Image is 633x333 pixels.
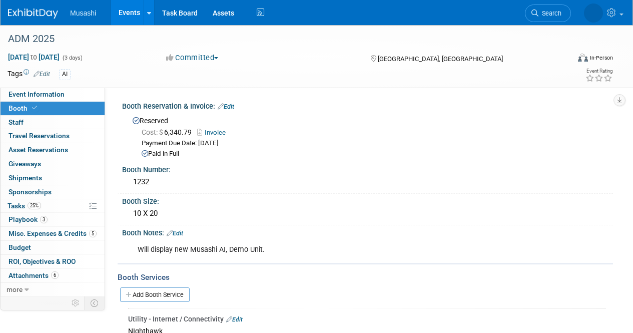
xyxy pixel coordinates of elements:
img: Format-Inperson.png [578,54,588,62]
a: Giveaways [1,157,105,171]
div: Booth Services [118,272,613,283]
div: Event Rating [585,69,612,74]
button: Committed [163,53,222,63]
div: Paid in Full [142,149,605,159]
span: 6,340.79 [142,128,196,136]
span: Search [538,10,561,17]
i: Booth reservation complete [32,105,37,111]
div: 10 X 20 [130,206,605,221]
td: Toggle Event Tabs [85,296,105,309]
a: Edit [226,316,243,323]
div: Will display new Musashi AI, Demo Unit. [131,240,516,260]
div: Payment Due Date: [DATE] [142,139,605,148]
span: 5 [89,230,97,237]
a: Edit [218,103,234,110]
td: Tags [8,69,50,80]
a: Tasks25% [1,199,105,213]
div: In-Person [589,54,613,62]
span: ROI, Objectives & ROO [9,257,76,265]
span: Travel Reservations [9,132,70,140]
a: Search [525,5,571,22]
a: Add Booth Service [120,287,190,302]
span: [DATE] [DATE] [8,53,60,62]
a: ROI, Objectives & ROO [1,255,105,268]
span: 25% [28,202,41,209]
img: Chris Morley [584,4,603,23]
div: Booth Number: [122,162,613,175]
div: Event Format [524,52,613,67]
span: (3 days) [62,55,83,61]
a: Edit [34,71,50,78]
a: Misc. Expenses & Credits5 [1,227,105,240]
div: 1232 [130,174,605,190]
span: Playbook [9,215,48,223]
a: Staff [1,116,105,129]
a: Asset Reservations [1,143,105,157]
span: Asset Reservations [9,146,68,154]
div: Booth Notes: [122,225,613,238]
span: Shipments [9,174,42,182]
div: Booth Size: [122,194,613,206]
a: more [1,283,105,296]
a: Sponsorships [1,185,105,199]
a: Booth [1,102,105,115]
span: [GEOGRAPHIC_DATA], [GEOGRAPHIC_DATA] [378,55,503,63]
a: Shipments [1,171,105,185]
a: Travel Reservations [1,129,105,143]
span: Staff [9,118,24,126]
a: Playbook3 [1,213,105,226]
span: 3 [40,216,48,223]
a: Event Information [1,88,105,101]
span: Musashi [70,9,96,17]
a: Edit [167,230,183,237]
div: Reserved [130,113,605,159]
td: Personalize Event Tab Strip [67,296,85,309]
div: ADM 2025 [5,30,561,48]
div: Booth Reservation & Invoice: [122,99,613,112]
span: Giveaways [9,160,41,168]
div: Utility - Internet / Connectivity [128,314,605,324]
span: Event Information [9,90,65,98]
a: Attachments6 [1,269,105,282]
span: to [29,53,39,61]
span: more [7,285,23,293]
span: Misc. Expenses & Credits [9,229,97,237]
img: ExhibitDay [8,9,58,19]
span: Booth [9,104,39,112]
span: Attachments [9,271,59,279]
span: 6 [51,271,59,279]
a: Invoice [197,129,231,136]
a: Budget [1,241,105,254]
span: Cost: $ [142,128,164,136]
span: Budget [9,243,31,251]
span: Tasks [8,202,41,210]
span: Sponsorships [9,188,52,196]
div: AI [59,69,71,80]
